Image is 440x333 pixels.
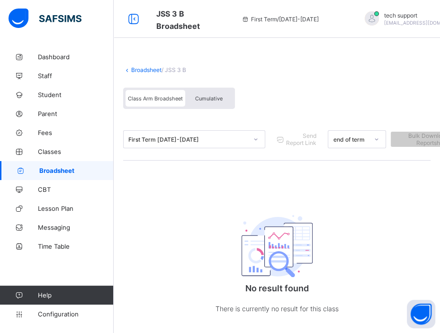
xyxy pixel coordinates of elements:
span: Dashboard [38,53,114,61]
span: Send Report Link [285,132,316,146]
div: First Term [DATE]-[DATE] [128,136,248,143]
span: Parent [38,110,114,117]
span: Messaging [38,224,114,231]
span: / JSS 3 B [162,66,186,73]
span: Class Arm Broadsheet [128,95,183,102]
span: Time Table [38,243,114,250]
span: Lesson Plan [38,205,114,212]
span: Classes [38,148,114,155]
a: Broadsheet [131,66,162,73]
div: end of term [333,136,368,143]
span: Broadsheet [39,167,114,174]
img: safsims [9,9,81,28]
span: Cumulative [195,95,223,102]
p: No result found [182,283,372,293]
button: Open asap [407,300,435,328]
span: session/term information [242,16,319,23]
span: Student [38,91,114,99]
p: There is currently no result for this class [182,303,372,315]
span: Help [38,291,113,299]
span: Class Arm Broadsheet [156,9,200,31]
span: CBT [38,186,114,193]
span: Configuration [38,310,113,318]
span: Staff [38,72,114,80]
img: classEmptyState.7d4ec5dc6d57f4e1adfd249b62c1c528.svg [242,215,313,278]
span: Fees [38,129,114,136]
